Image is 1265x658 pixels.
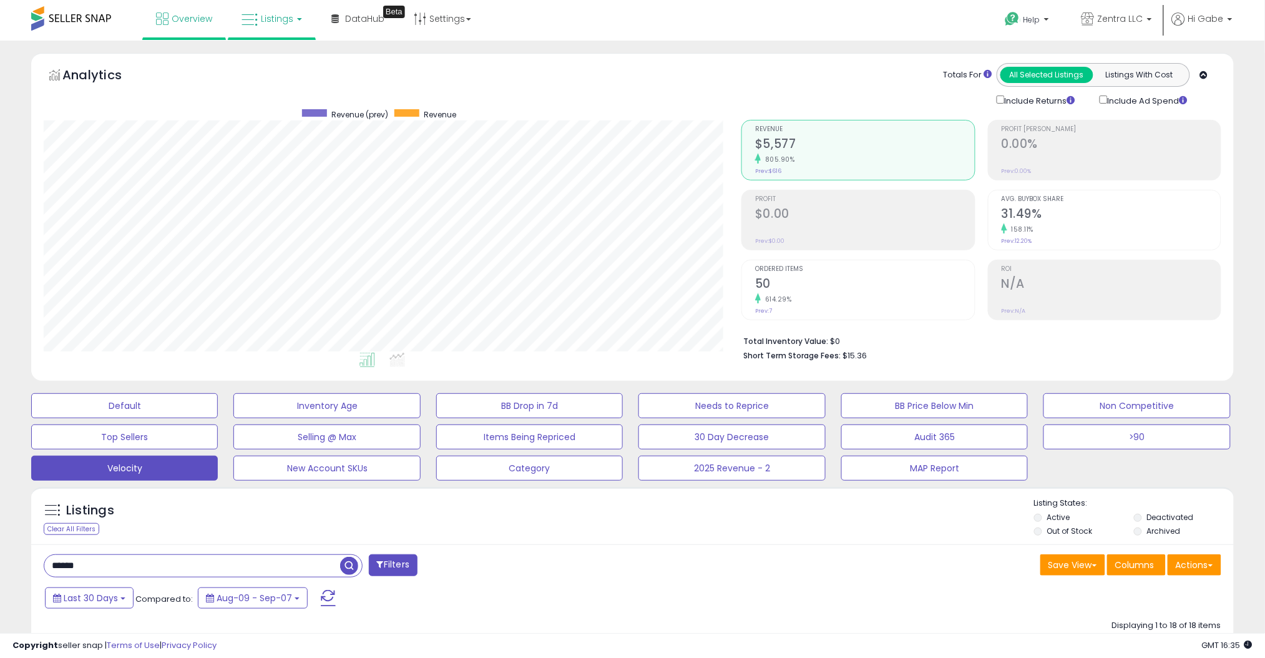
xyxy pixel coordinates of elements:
a: Terms of Use [107,639,160,651]
button: Audit 365 [841,425,1028,449]
button: Non Competitive [1043,393,1230,418]
a: Hi Gabe [1172,12,1233,41]
strong: Copyright [12,639,58,651]
small: Prev: 12.20% [1002,237,1032,245]
span: Last 30 Days [64,592,118,604]
button: Velocity [31,456,218,481]
button: Save View [1040,554,1105,576]
button: Needs to Reprice [638,393,825,418]
button: BB Price Below Min [841,393,1028,418]
label: Deactivated [1146,512,1193,523]
h5: Listings [66,502,114,519]
span: Profit [755,196,974,203]
button: 2025 Revenue - 2 [638,456,825,481]
span: ROI [1002,266,1221,273]
h5: Analytics [62,66,146,87]
button: Aug-09 - Sep-07 [198,587,308,609]
button: >90 [1043,425,1230,449]
div: Tooltip anchor [383,6,405,18]
button: Last 30 Days [45,587,134,609]
label: Active [1047,512,1070,523]
span: Revenue [755,126,974,133]
span: Help [1023,14,1040,25]
h2: 31.49% [1002,207,1221,223]
small: 158.11% [1007,225,1034,234]
button: Inventory Age [233,393,420,418]
small: 805.90% [761,155,795,164]
span: Aug-09 - Sep-07 [217,592,292,604]
div: seller snap | | [12,640,217,652]
button: Default [31,393,218,418]
span: $15.36 [843,350,867,361]
span: Zentra LLC [1098,12,1143,25]
div: Include Returns [987,93,1090,107]
span: Listings [261,12,293,25]
button: Top Sellers [31,425,218,449]
div: Clear All Filters [44,523,99,535]
span: 2025-10-8 16:35 GMT [1202,639,1253,651]
span: Ordered Items [755,266,974,273]
span: DataHub [345,12,384,25]
a: Help [995,2,1062,41]
button: Items Being Repriced [436,425,623,449]
b: Short Term Storage Fees: [743,350,841,361]
h2: 50 [755,277,974,293]
button: BB Drop in 7d [436,393,623,418]
h2: N/A [1002,277,1221,293]
button: Columns [1107,554,1166,576]
small: Prev: $616 [755,167,781,175]
h2: $5,577 [755,137,974,154]
button: Listings With Cost [1093,67,1186,83]
button: MAP Report [841,456,1028,481]
span: Compared to: [135,593,193,605]
button: New Account SKUs [233,456,420,481]
span: Avg. Buybox Share [1002,196,1221,203]
li: $0 [743,333,1212,348]
button: Actions [1168,554,1221,576]
small: Prev: N/A [1002,307,1026,315]
small: 614.29% [761,295,792,304]
button: Category [436,456,623,481]
small: Prev: 7 [755,307,772,315]
button: 30 Day Decrease [638,425,825,449]
div: Displaying 1 to 18 of 18 items [1112,620,1221,632]
label: Out of Stock [1047,526,1093,536]
span: Overview [172,12,212,25]
p: Listing States: [1034,498,1234,509]
div: Include Ad Spend [1090,93,1208,107]
label: Archived [1146,526,1180,536]
div: Totals For [944,69,992,81]
button: Selling @ Max [233,425,420,449]
a: Privacy Policy [162,639,217,651]
small: Prev: 0.00% [1002,167,1032,175]
span: Columns [1115,559,1155,571]
span: Revenue [424,109,456,120]
button: Filters [369,554,418,576]
button: All Selected Listings [1000,67,1093,83]
h2: $0.00 [755,207,974,223]
span: Revenue (prev) [331,109,388,120]
small: Prev: $0.00 [755,237,784,245]
b: Total Inventory Value: [743,336,828,346]
h2: 0.00% [1002,137,1221,154]
span: Hi Gabe [1188,12,1224,25]
i: Get Help [1005,11,1020,27]
span: Profit [PERSON_NAME] [1002,126,1221,133]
